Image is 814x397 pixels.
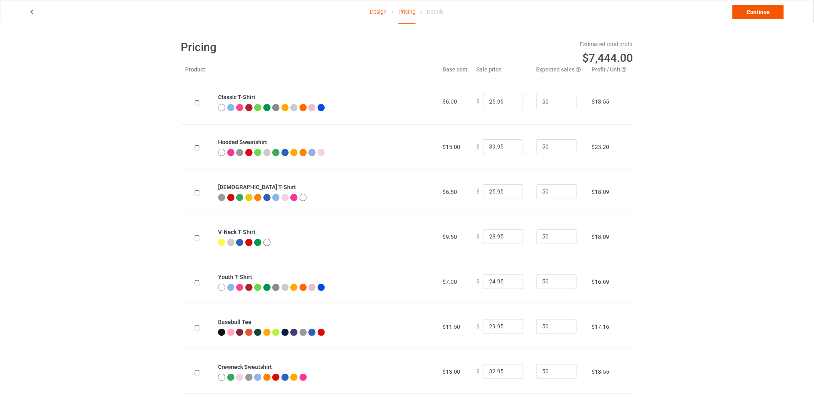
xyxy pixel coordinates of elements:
[476,98,479,105] span: $
[532,65,588,79] th: Expected sales
[472,65,532,79] th: Sale price
[272,284,279,291] img: heather_texture.png
[218,94,255,100] b: Classic T-Shirt
[443,144,460,150] span: $15.00
[443,368,460,375] span: $13.00
[398,0,416,24] div: Pricing
[218,274,252,280] b: Youth T-Shirt
[443,234,457,240] span: $9.50
[592,189,610,195] span: $18.09
[592,144,610,150] span: $23.20
[732,5,784,19] a: Continue
[443,189,457,195] span: $6.50
[218,229,255,235] b: V-Neck T-Shirt
[592,234,610,240] span: $18.09
[413,40,634,48] div: Estimated total profit
[443,324,460,330] span: $11.50
[476,188,479,195] span: $
[476,143,479,150] span: $
[443,279,457,285] span: $7.00
[218,184,296,190] b: [DEMOGRAPHIC_DATA] T-Shirt
[592,324,610,330] span: $17.16
[438,65,472,79] th: Base cost
[588,65,633,79] th: Profit / Unit
[370,0,387,23] a: Design
[218,139,267,145] b: Hooded Sweatshirt
[476,233,479,240] span: $
[476,323,479,330] span: $
[592,279,610,285] span: $16.69
[476,278,479,285] span: $
[476,368,479,375] span: $
[592,368,610,375] span: $18.55
[218,319,251,325] b: Baseball Tee
[218,364,272,370] b: Crewneck Sweatshirt
[272,104,279,111] img: heather_texture.png
[583,51,633,65] span: $7,444.00
[300,329,307,336] img: heather_texture.png
[181,40,402,55] h1: Pricing
[592,98,610,105] span: $18.55
[443,98,457,105] span: $6.00
[427,0,444,23] div: Details
[181,65,214,79] th: Product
